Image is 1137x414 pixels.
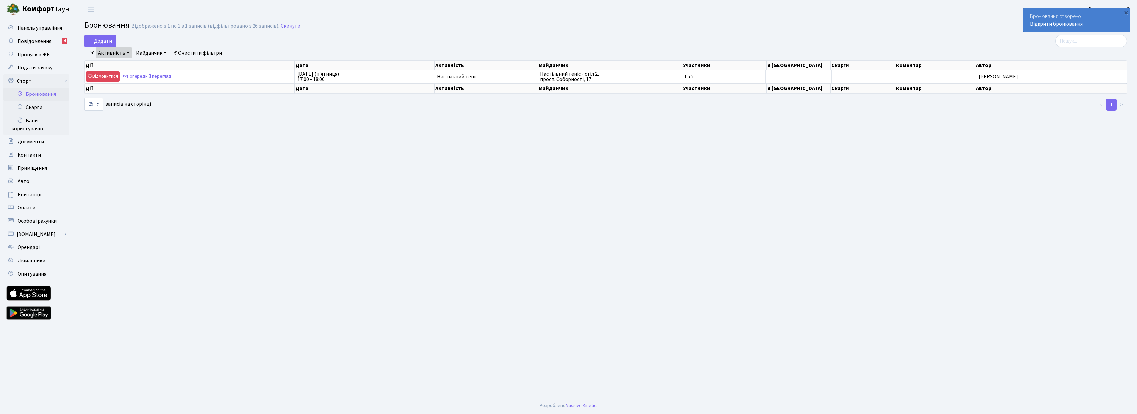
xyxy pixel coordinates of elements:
span: Авто [18,178,29,185]
a: Лічильники [3,254,69,267]
b: [PERSON_NAME] [1089,6,1129,13]
th: Майданчик [538,83,682,93]
span: Контакти [18,151,41,159]
span: Подати заявку [18,64,52,71]
th: Автор [975,61,1127,70]
a: 1 [1106,99,1117,111]
span: Квитанції [18,191,42,198]
span: Повідомлення [18,38,51,45]
div: 4 [62,38,67,44]
a: Відкрити бронювання [1030,20,1083,28]
a: Приміщення [3,162,69,175]
a: [PERSON_NAME] [1089,5,1129,13]
th: Дії [85,83,295,93]
a: Документи [3,135,69,148]
span: Лічильники [18,257,45,264]
span: 1 з 2 [684,74,763,79]
a: Пропуск в ЖК [3,48,69,61]
th: Дата [295,83,435,93]
a: Орендарі [3,241,69,254]
span: Настільний теніс - стіл 2, просп. Соборності, 17 [540,71,678,82]
th: Скарги [831,61,895,70]
th: Автор [975,83,1127,93]
span: [PERSON_NAME] [979,74,1124,79]
th: Коментар [895,61,975,70]
a: Контакти [3,148,69,162]
a: Панель управління [3,21,69,35]
span: Орендарі [18,244,40,251]
th: Участники [682,61,767,70]
span: Настільний теніс [437,74,534,79]
a: Відмовитися [86,71,120,82]
img: logo.png [7,3,20,16]
th: Активність [435,61,538,70]
a: [DOMAIN_NAME] [3,228,69,241]
a: Квитанції [3,188,69,201]
span: - [834,74,893,79]
span: - [899,73,901,80]
th: В [GEOGRAPHIC_DATA] [767,83,831,93]
a: Повідомлення4 [3,35,69,48]
a: Спорт [3,74,69,88]
a: Бронювання [3,88,69,101]
th: Скарги [831,83,895,93]
th: Майданчик [538,61,682,70]
a: Подати заявку [3,61,69,74]
th: Дата [295,61,435,70]
a: Оплати [3,201,69,214]
a: Massive Kinetic [566,402,596,409]
div: Розроблено . [540,402,597,409]
button: Переключити навігацію [83,4,99,15]
label: записів на сторінці [84,98,151,111]
div: Відображено з 1 по 1 з 1 записів (відфільтровано з 26 записів). [131,23,279,29]
th: Дії [85,61,295,70]
a: Опитування [3,267,69,281]
a: Активність [96,47,132,58]
div: Бронювання створено [1023,8,1130,32]
div: × [1123,9,1129,16]
span: Оплати [18,204,35,211]
a: Скинути [281,23,300,29]
span: Особові рахунки [18,217,57,225]
th: Участники [682,83,767,93]
th: В [GEOGRAPHIC_DATA] [767,61,831,70]
a: Скарги [3,101,69,114]
a: Майданчик [133,47,169,58]
a: Авто [3,175,69,188]
span: Приміщення [18,165,47,172]
span: Бронювання [84,19,130,31]
button: Додати [84,35,116,47]
a: Бани користувачів [3,114,69,135]
select: записів на сторінці [84,98,103,111]
input: Пошук... [1055,35,1127,47]
span: - [768,74,829,79]
a: Особові рахунки [3,214,69,228]
span: Опитування [18,270,46,278]
span: Таун [22,4,69,15]
th: Активність [435,83,538,93]
span: Панель управління [18,24,62,32]
span: Документи [18,138,44,145]
a: Попередній перегляд [121,71,173,82]
th: Коментар [895,83,975,93]
a: Очистити фільтри [170,47,225,58]
span: Пропуск в ЖК [18,51,50,58]
span: [DATE] (п’ятниця) 17:00 - 18:00 [297,71,431,82]
b: Комфорт [22,4,54,14]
